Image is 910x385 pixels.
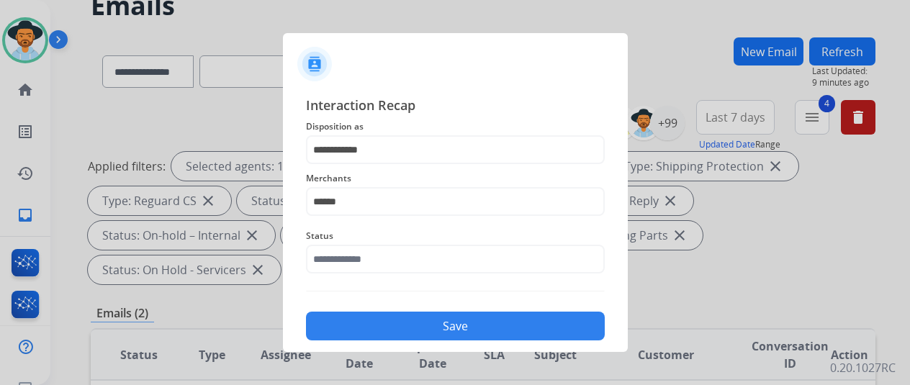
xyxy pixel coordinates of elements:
[830,359,896,376] p: 0.20.1027RC
[306,170,605,187] span: Merchants
[306,291,605,291] img: contact-recap-line.svg
[306,227,605,245] span: Status
[297,47,332,81] img: contactIcon
[306,95,605,118] span: Interaction Recap
[306,118,605,135] span: Disposition as
[306,312,605,340] button: Save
